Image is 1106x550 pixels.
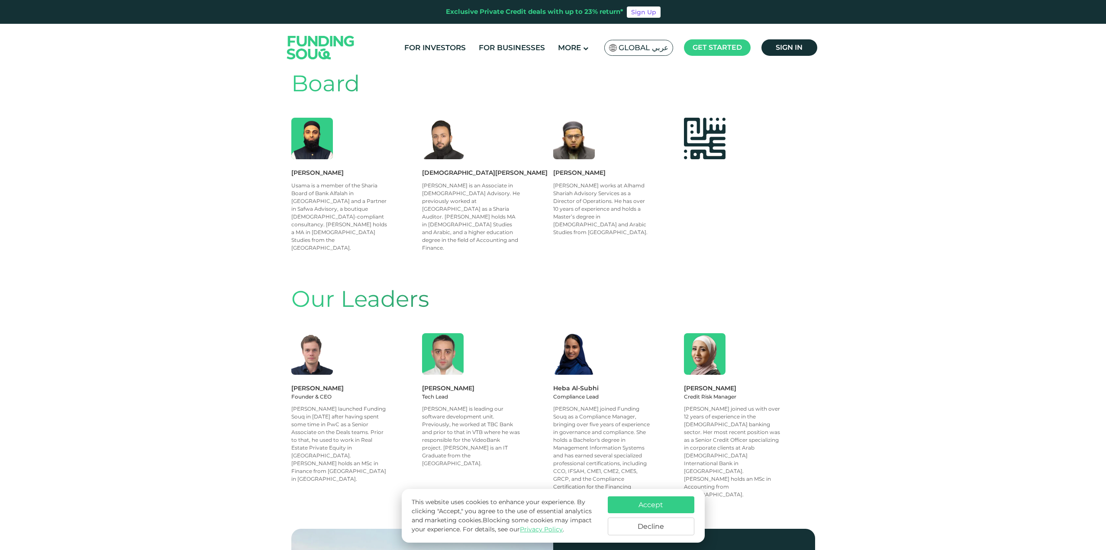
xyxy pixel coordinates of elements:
img: Member Image [553,333,595,375]
div: [PERSON_NAME] joined us with over 12 years of experience in the [DEMOGRAPHIC_DATA] banking sector... [684,405,782,499]
div: [PERSON_NAME] [422,383,553,393]
div: [PERSON_NAME] [291,383,422,393]
img: Member Image [291,333,333,375]
img: Logo [278,26,363,69]
div: [PERSON_NAME] launched Funding Souq in [DATE] after having spent some time in PwC as a Senior Ass... [291,405,390,483]
p: Usama is a member of the Sharia Board of Bank Alfalah in [GEOGRAPHIC_DATA] and a Partner in Safwa... [291,182,390,252]
div: Tech Lead [422,393,553,401]
div: Founder & CEO [291,393,422,401]
button: Decline [608,518,694,535]
button: Accept [608,496,694,513]
img: Member Image [684,333,726,375]
img: Member Image [684,118,726,159]
div: [PERSON_NAME] joined Funding Souq as a Compliance Manager, bringing over five years of experience... [553,405,651,499]
a: Sign Up [627,6,661,18]
img: SA Flag [609,44,617,51]
div: [DEMOGRAPHIC_DATA][PERSON_NAME] [422,168,553,177]
div: Compliance Lead [553,393,684,401]
img: Member Image [291,118,333,159]
a: For Investors [402,41,468,55]
span: Our Leaders [291,285,429,312]
div: [PERSON_NAME] [553,168,684,177]
p: [PERSON_NAME] works at Alhamd Shariah Advisory Services as a Director of Operations. He has over ... [553,182,651,236]
span: Get started [693,43,742,51]
span: More [558,43,581,52]
a: Sign in [761,39,817,56]
p: This website uses cookies to enhance your experience. By clicking "Accept," you agree to the use ... [412,498,599,534]
a: Privacy Policy [520,525,563,533]
div: Exclusive Private Credit deals with up to 23% return* [446,7,623,17]
div: [PERSON_NAME] [291,168,422,177]
span: Blocking some cookies may impact your experience. [412,516,592,533]
p: [PERSON_NAME] is an Associate in [DEMOGRAPHIC_DATA] Advisory. He previously worked at [GEOGRAPHIC... [422,182,520,252]
span: For details, see our . [463,525,564,533]
div: [PERSON_NAME] [684,383,815,393]
span: Global عربي [619,43,668,53]
span: Sign in [776,43,803,51]
div: [PERSON_NAME] is leading our software development unit. Previously, he worked at TBC Bank and pri... [422,405,520,467]
img: Member Image [422,333,464,375]
div: Heba Al-Subhi [553,383,684,393]
img: Member Image [553,118,595,159]
a: For Businesses [477,41,547,55]
img: Member Image [422,118,464,159]
div: Credit Risk Manager [684,393,815,401]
